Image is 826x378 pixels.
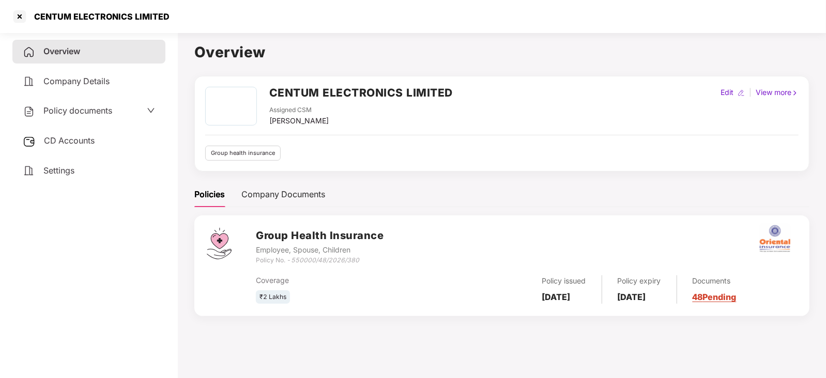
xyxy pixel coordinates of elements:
[23,75,35,88] img: svg+xml;base64,PHN2ZyB4bWxucz0iaHR0cDovL3d3dy53My5vcmcvMjAwMC9zdmciIHdpZHRoPSIyNCIgaGVpZ2h0PSIyNC...
[256,290,290,304] div: ₹2 Lakhs
[693,292,737,302] a: 48 Pending
[23,105,35,118] img: svg+xml;base64,PHN2ZyB4bWxucz0iaHR0cDovL3d3dy53My5vcmcvMjAwMC9zdmciIHdpZHRoPSIyNCIgaGVpZ2h0PSIyNC...
[693,275,737,287] div: Documents
[43,46,80,56] span: Overview
[791,89,799,97] img: rightIcon
[757,220,793,257] img: oi.png
[618,292,646,302] b: [DATE]
[194,188,225,201] div: Policies
[747,87,754,98] div: |
[256,256,384,265] div: Policy No. -
[542,292,571,302] b: [DATE]
[718,87,736,98] div: Edit
[194,41,809,64] h1: Overview
[618,275,661,287] div: Policy expiry
[256,275,436,286] div: Coverage
[269,105,329,115] div: Assigned CSM
[23,46,35,58] img: svg+xml;base64,PHN2ZyB4bWxucz0iaHR0cDovL3d3dy53My5vcmcvMjAwMC9zdmciIHdpZHRoPSIyNCIgaGVpZ2h0PSIyNC...
[256,244,384,256] div: Employee, Spouse, Children
[28,11,170,22] div: CENTUM ELECTRONICS LIMITED
[43,76,110,86] span: Company Details
[256,228,384,244] h3: Group Health Insurance
[44,135,95,146] span: CD Accounts
[207,228,232,259] img: svg+xml;base64,PHN2ZyB4bWxucz0iaHR0cDovL3d3dy53My5vcmcvMjAwMC9zdmciIHdpZHRoPSI0Ny43MTQiIGhlaWdodD...
[291,256,359,264] i: 550000/48/2026/380
[43,165,74,176] span: Settings
[23,165,35,177] img: svg+xml;base64,PHN2ZyB4bWxucz0iaHR0cDovL3d3dy53My5vcmcvMjAwMC9zdmciIHdpZHRoPSIyNCIgaGVpZ2h0PSIyNC...
[241,188,325,201] div: Company Documents
[269,84,453,101] h2: CENTUM ELECTRONICS LIMITED
[23,135,36,148] img: svg+xml;base64,PHN2ZyB3aWR0aD0iMjUiIGhlaWdodD0iMjQiIHZpZXdCb3g9IjAgMCAyNSAyNCIgZmlsbD0ibm9uZSIgeG...
[43,105,112,116] span: Policy documents
[738,89,745,97] img: editIcon
[754,87,801,98] div: View more
[147,106,155,115] span: down
[542,275,586,287] div: Policy issued
[269,115,329,127] div: [PERSON_NAME]
[205,146,281,161] div: Group health insurance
